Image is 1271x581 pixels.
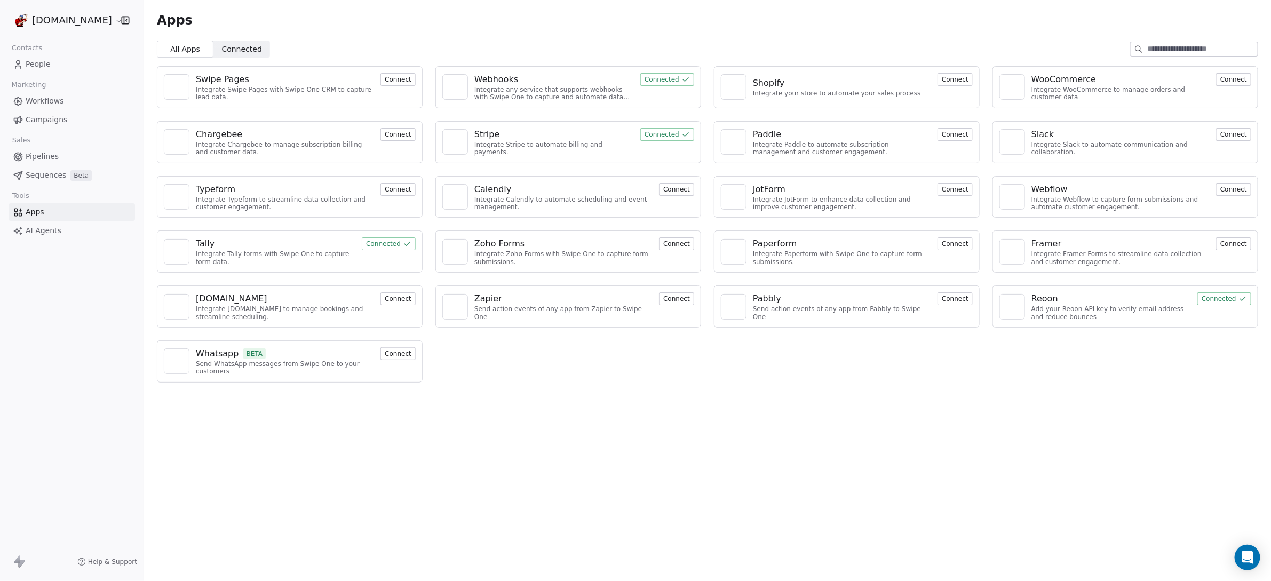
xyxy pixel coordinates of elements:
img: NA [1004,299,1020,315]
span: Sales [7,132,35,148]
span: AI Agents [26,225,61,236]
div: Add your Reoon API key to verify email address and reduce bounces [1031,305,1191,321]
a: Chargebee [196,128,374,141]
button: Connected [640,73,694,86]
img: NA [447,189,463,205]
div: Integrate Calendly to automate scheduling and event management. [474,196,653,211]
span: BETA [243,348,266,359]
a: Help & Support [77,558,137,566]
div: Webhooks [474,73,518,86]
button: Connect [659,183,694,196]
button: Connect [659,237,694,250]
img: NA [726,244,742,260]
div: Integrate [DOMAIN_NAME] to manage bookings and streamline scheduling. [196,305,374,321]
a: Connect [659,238,694,249]
div: Shopify [753,77,785,90]
div: Chargebee [196,128,242,141]
img: NA [169,79,185,95]
a: Connected [1197,293,1251,304]
a: Connected [640,74,694,84]
a: Tally [196,237,355,250]
div: Slack [1031,128,1054,141]
a: Connect [938,293,973,304]
a: NA [442,294,468,320]
a: Zapier [474,292,653,305]
a: Shopify [753,77,921,90]
img: NA [169,244,185,260]
div: Integrate Tally forms with Swipe One to capture form data. [196,250,355,266]
a: Connect [380,74,416,84]
div: Send action events of any app from Zapier to Swipe One [474,305,653,321]
div: Tally [196,237,215,250]
img: NA [447,299,463,315]
a: NA [721,239,746,265]
div: Zoho Forms [474,237,525,250]
div: Integrate any service that supports webhooks with Swipe One to capture and automate data workflows. [474,86,634,101]
img: NA [726,79,742,95]
span: Tools [7,188,34,204]
a: JotForm [753,183,931,196]
a: Paddle [753,128,931,141]
div: Pabbly [753,292,781,305]
button: Connect [938,183,973,196]
a: Webflow [1031,183,1210,196]
span: Connected [222,44,262,55]
img: NA [447,244,463,260]
a: Pabbly [753,292,931,305]
a: Connect [659,184,694,194]
button: Connect [380,347,416,360]
span: Workflows [26,95,64,107]
a: Paperform [753,237,931,250]
a: WhatsappBETA [196,347,374,360]
span: Pipelines [26,151,59,162]
span: Help & Support [88,558,137,566]
div: Open Intercom Messenger [1235,545,1260,570]
div: Integrate Swipe Pages with Swipe One CRM to capture lead data. [196,86,374,101]
div: Integrate Stripe to automate billing and payments. [474,141,634,156]
div: Stripe [474,128,499,141]
a: Connect [938,129,973,139]
a: Swipe Pages [196,73,374,86]
button: [DOMAIN_NAME] [13,11,114,29]
span: Apps [26,206,44,218]
img: NA [169,134,185,150]
a: NA [721,129,746,155]
a: Connect [380,348,416,359]
a: Connect [380,129,416,139]
a: WooCommerce [1031,73,1210,86]
a: Connect [938,238,973,249]
a: Connect [380,184,416,194]
a: NA [721,74,746,100]
a: NA [442,129,468,155]
div: Send WhatsApp messages from Swipe One to your customers [196,360,374,376]
div: Framer [1031,237,1061,250]
div: Integrate Chargebee to manage subscription billing and customer data. [196,141,374,156]
div: Whatsapp [196,347,239,360]
a: NA [164,184,189,210]
div: WooCommerce [1031,73,1096,86]
a: NA [164,294,189,320]
span: Campaigns [26,114,67,125]
a: SequencesBeta [9,166,135,184]
a: NA [164,74,189,100]
a: Connect [659,293,694,304]
a: NA [999,129,1025,155]
a: Connect [1216,129,1251,139]
a: Framer [1031,237,1210,250]
div: JotForm [753,183,785,196]
a: Workflows [9,92,135,110]
span: Marketing [7,77,51,93]
a: Connect [380,293,416,304]
a: NA [999,239,1025,265]
a: NA [999,184,1025,210]
div: Integrate Slack to automate communication and collaboration. [1031,141,1210,156]
img: NA [1004,79,1020,95]
a: NA [999,74,1025,100]
button: Connect [380,128,416,141]
div: Paddle [753,128,781,141]
button: Connect [1216,128,1251,141]
div: Integrate Framer Forms to streamline data collection and customer engagement. [1031,250,1210,266]
a: Connect [938,184,973,194]
a: NA [721,294,746,320]
img: NA [169,189,185,205]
